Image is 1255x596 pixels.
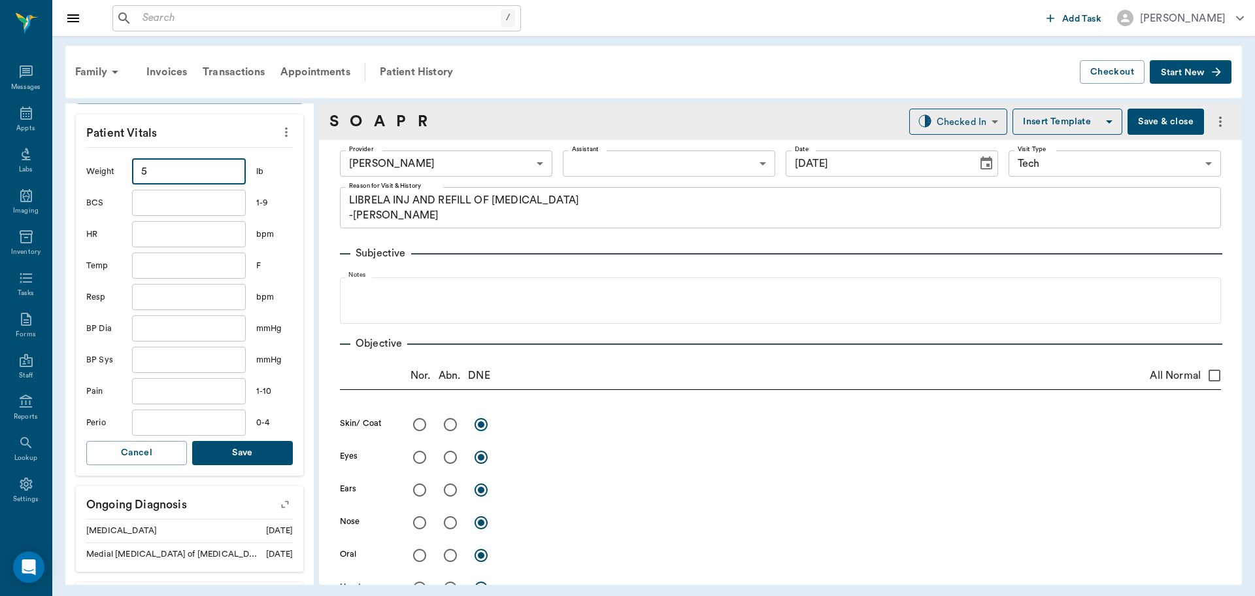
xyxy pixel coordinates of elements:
[86,166,122,178] div: Weight
[1012,109,1122,135] button: Insert Template
[266,525,293,537] div: [DATE]
[16,124,35,133] div: Appts
[1209,111,1231,133] button: more
[572,145,599,154] label: Assistant
[67,56,131,88] div: Family
[1128,109,1204,135] button: Save & close
[340,483,356,495] label: Ears
[795,145,809,154] label: Date
[1150,60,1231,84] button: Start New
[374,110,385,133] a: A
[501,9,515,27] div: /
[340,516,360,527] label: Nose
[137,9,501,27] input: Search
[1041,6,1107,30] button: Add Task
[418,110,427,133] a: R
[86,441,187,465] button: Cancel
[139,56,195,88] a: Invoices
[11,82,41,92] div: Messages
[256,166,293,178] div: lb
[11,247,41,257] div: Inventory
[266,548,293,561] div: [DATE]
[350,245,411,261] p: Subjective
[786,150,968,177] input: MM/DD/YYYY
[192,441,293,465] button: Save
[16,330,35,340] div: Forms
[256,323,293,335] div: mmHg
[396,110,406,133] a: P
[86,548,261,561] div: Medial [MEDICAL_DATA] of [MEDICAL_DATA]
[13,206,39,216] div: Imaging
[329,110,339,133] a: S
[350,336,407,351] p: Objective
[86,417,122,429] div: Perio
[13,552,44,583] div: Open Intercom Messenger
[1018,145,1046,154] label: Visit Type
[349,193,1212,223] textarea: LIBRELA INJ AND REFILL OF [MEDICAL_DATA] -[PERSON_NAME]
[340,450,358,462] label: Eyes
[1080,60,1145,84] button: Checkout
[276,121,297,143] button: more
[86,291,122,304] div: Resp
[340,548,356,560] label: Oral
[256,417,293,429] div: 0-4
[86,323,122,335] div: BP Dia
[973,150,999,177] button: Choose date, selected date is Sep 25, 2025
[1107,6,1254,30] button: [PERSON_NAME]
[19,165,33,175] div: Labs
[256,197,293,209] div: 1-9
[86,525,157,537] div: [MEDICAL_DATA]
[348,271,366,280] label: Notes
[86,354,122,366] div: BP Sys
[256,260,293,272] div: F
[1140,10,1226,26] div: [PERSON_NAME]
[76,486,303,519] p: Ongoing diagnosis
[350,110,362,133] a: O
[19,371,33,381] div: Staff
[14,412,38,422] div: Reports
[86,385,122,398] div: Pain
[256,228,293,241] div: bpm
[1009,150,1221,177] div: Tech
[60,5,86,31] button: Close drawer
[340,581,362,593] label: Heart
[1150,368,1201,383] span: All Normal
[340,417,382,429] label: Skin/ Coat
[13,495,39,504] div: Settings
[86,197,122,209] div: BCS
[256,354,293,366] div: mmHg
[340,150,552,177] div: [PERSON_NAME]
[273,56,358,88] a: Appointments
[468,368,490,383] p: DNE
[195,56,273,88] a: Transactions
[14,453,37,463] div: Lookup
[372,56,461,88] a: Patient History
[256,291,293,304] div: bpm
[937,114,987,130] div: Checked In
[439,368,461,383] p: Abn.
[256,385,293,398] div: 1-10
[18,289,34,298] div: Tasks
[86,228,122,241] div: HR
[86,260,122,272] div: Temp
[76,114,303,147] p: Patient Vitals
[410,368,431,383] p: Nor.
[349,181,421,190] label: Reason for Visit & History
[349,145,373,154] label: Provider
